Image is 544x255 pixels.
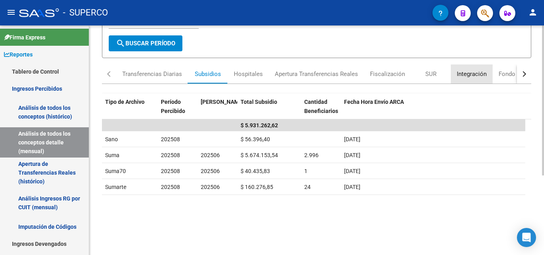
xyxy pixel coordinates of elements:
[195,70,221,78] div: Subsidios
[241,136,270,142] span: $ 56.396,40
[161,99,185,114] span: Período Percibido
[158,93,198,128] datatable-header-cell: Período Percibido
[4,50,33,59] span: Reportes
[201,152,220,158] span: 202506
[241,152,278,158] span: $ 5.674.153,54
[304,152,319,158] span: 2.996
[241,168,270,174] span: $ 40.435,83
[105,136,118,142] span: Sano
[201,99,244,105] span: [PERSON_NAME]
[6,8,16,17] mat-icon: menu
[161,168,180,174] span: 202508
[344,168,360,174] span: [DATE]
[234,70,263,78] div: Hospitales
[344,99,404,105] span: Fecha Hora Envío ARCA
[105,168,126,174] span: Suma70
[457,70,487,78] div: Integración
[198,93,237,128] datatable-header-cell: Período Devengado
[63,4,108,21] span: - SUPERCO
[241,122,278,128] span: $ 5.931.262,62
[116,39,125,48] mat-icon: search
[122,70,182,78] div: Transferencias Diarias
[301,93,341,128] datatable-header-cell: Cantidad Beneficiarios
[341,93,525,128] datatable-header-cell: Fecha Hora Envío ARCA
[344,184,360,190] span: [DATE]
[201,184,220,190] span: 202506
[116,40,175,47] span: Buscar Período
[102,93,158,128] datatable-header-cell: Tipo de Archivo
[304,184,311,190] span: 24
[344,152,360,158] span: [DATE]
[237,93,301,128] datatable-header-cell: Total Subsidio
[105,184,126,190] span: Sumarte
[161,152,180,158] span: 202508
[344,136,360,142] span: [DATE]
[161,136,180,142] span: 202508
[241,99,277,105] span: Total Subsidio
[161,184,180,190] span: 202508
[304,168,307,174] span: 1
[304,99,338,114] span: Cantidad Beneficiarios
[528,8,538,17] mat-icon: person
[241,184,273,190] span: $ 160.276,85
[4,33,45,42] span: Firma Express
[275,70,358,78] div: Apertura Transferencias Reales
[370,70,405,78] div: Fiscalización
[109,35,182,51] button: Buscar Período
[201,168,220,174] span: 202506
[105,152,119,158] span: Suma
[517,228,536,247] div: Open Intercom Messenger
[105,99,145,105] span: Tipo de Archivo
[425,70,436,78] div: SUR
